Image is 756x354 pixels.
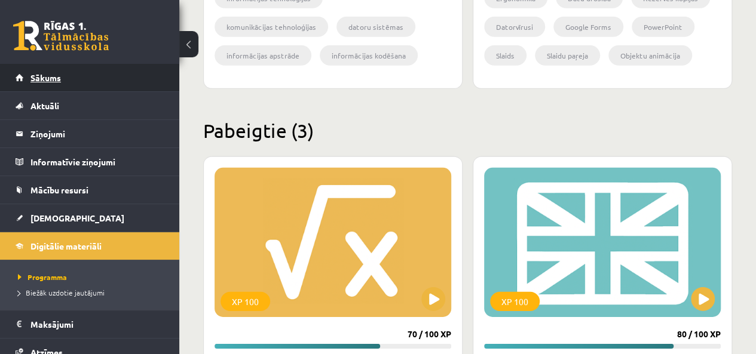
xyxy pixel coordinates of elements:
li: Datorvīrusi [484,17,545,37]
span: Biežāk uzdotie jautājumi [18,288,105,297]
li: Objektu animācija [608,45,692,66]
li: Slaids [484,45,527,66]
a: Aktuāli [16,92,164,119]
span: Programma [18,272,67,282]
a: Rīgas 1. Tālmācības vidusskola [13,21,109,51]
a: [DEMOGRAPHIC_DATA] [16,204,164,232]
span: Sākums [30,72,61,83]
a: Programma [18,272,167,282]
a: Mācību resursi [16,176,164,204]
legend: Maksājumi [30,310,164,338]
a: Informatīvie ziņojumi [16,148,164,176]
span: Digitālie materiāli [30,241,102,251]
legend: Informatīvie ziņojumi [30,148,164,176]
li: datoru sistēmas [336,17,415,37]
li: informācijas apstrāde [215,45,311,66]
li: Google Forms [553,17,623,37]
a: Biežāk uzdotie jautājumi [18,287,167,298]
legend: Ziņojumi [30,120,164,147]
a: Maksājumi [16,310,164,338]
a: Sākums [16,64,164,91]
li: PowerPoint [632,17,694,37]
a: Ziņojumi [16,120,164,147]
a: Digitālie materiāli [16,232,164,260]
span: Mācību resursi [30,184,88,195]
span: [DEMOGRAPHIC_DATA] [30,213,124,223]
li: komunikācijas tehnoloģijas [215,17,328,37]
li: informācijas kodēšana [320,45,418,66]
h2: Pabeigtie (3) [203,119,732,142]
div: XP 100 [490,292,540,311]
li: Slaidu paŗeja [535,45,600,66]
span: Aktuāli [30,100,59,111]
div: XP 100 [221,292,270,311]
